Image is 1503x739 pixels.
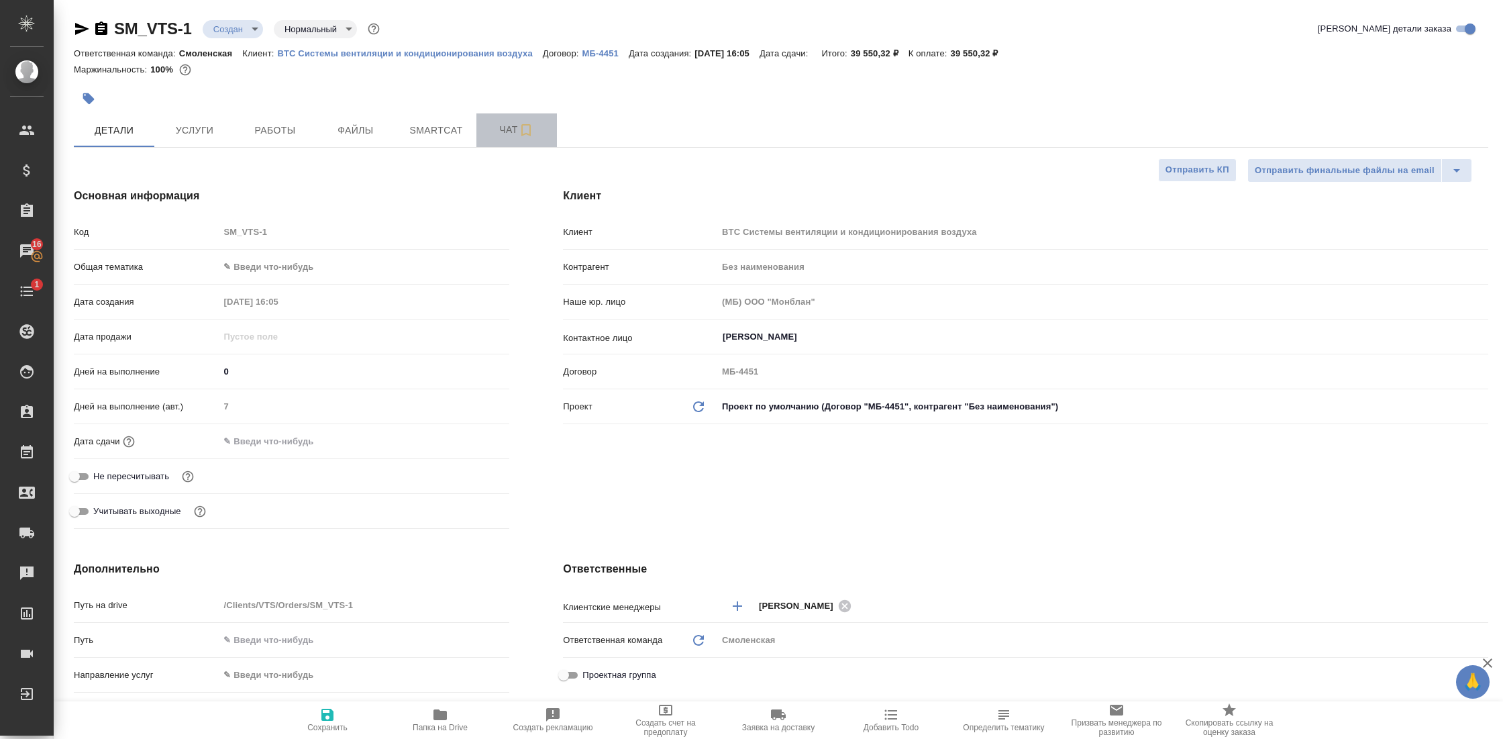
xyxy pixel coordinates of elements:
[203,20,263,38] div: Создан
[74,84,103,113] button: Добавить тэг
[721,590,754,622] button: Добавить менеджера
[150,64,176,75] p: 100%
[191,503,209,520] button: Выбери, если сб и вс нужно считать рабочими днями для выполнения заказа.
[223,260,493,274] div: ✎ Введи что-нибудь
[219,362,509,381] input: ✎ Введи что-нибудь
[74,365,219,379] p: Дней на выполнение
[74,48,179,58] p: Ответственная команда:
[274,20,357,38] div: Создан
[74,330,219,344] p: Дата продажи
[563,601,717,614] p: Клиентские менеджеры
[497,701,609,739] button: Создать рекламацию
[563,260,717,274] p: Контрагент
[759,597,856,614] div: [PERSON_NAME]
[74,21,90,37] button: Скопировать ссылку для ЯМессенджера
[179,48,243,58] p: Смоленская
[717,292,1488,311] input: Пустое поле
[760,48,811,58] p: Дата сдачи:
[717,362,1488,381] input: Пустое поле
[74,669,219,682] p: Направление услуг
[722,701,835,739] button: Заявка на доставку
[93,470,169,483] span: Не пересчитывать
[74,64,150,75] p: Маржинальность:
[271,701,384,739] button: Сохранить
[835,701,947,739] button: Добавить Todo
[909,48,951,58] p: К оплате:
[947,701,1060,739] button: Определить тематику
[223,669,493,682] div: ✎ Введи что-нибудь
[74,599,219,612] p: Путь на drive
[563,295,717,309] p: Наше юр. лицо
[242,48,277,58] p: Клиент:
[563,400,592,413] p: Проект
[543,48,582,58] p: Договор:
[219,700,509,720] input: ✎ Введи что-нибудь
[951,48,1008,58] p: 39 550,32 ₽
[1247,158,1472,183] div: split button
[563,634,662,647] p: Ответственная команда
[243,122,307,139] span: Работы
[219,595,509,615] input: Пустое поле
[563,332,717,345] p: Контактное лицо
[864,723,919,732] span: Добавить Todo
[759,599,841,613] span: [PERSON_NAME]
[219,292,336,311] input: Пустое поле
[629,48,694,58] p: Дата создания:
[209,23,247,35] button: Создан
[582,47,629,58] a: МБ-4451
[219,664,509,687] div: ✎ Введи что-нибудь
[74,435,120,448] p: Дата сдачи
[404,122,468,139] span: Smartcat
[851,48,909,58] p: 39 550,32 ₽
[963,723,1044,732] span: Определить тематику
[1481,336,1484,338] button: Open
[721,697,1439,713] input: ✎ Введи что-нибудь
[74,561,509,577] h4: Дополнительно
[1181,718,1278,737] span: Скопировать ссылку на оценку заказа
[93,505,181,518] span: Учитывать выходные
[323,122,388,139] span: Файлы
[176,61,194,79] button: 0.00 RUB;
[1158,158,1237,182] button: Отправить КП
[1060,701,1173,739] button: Призвать менеджера по развитию
[219,630,509,650] input: ✎ Введи что-нибудь
[74,188,509,204] h4: Основная информация
[742,723,815,732] span: Заявка на доставку
[120,433,138,450] button: Если добавить услуги и заполнить их объемом, то дата рассчитается автоматически
[219,397,509,416] input: Пустое поле
[563,365,717,379] p: Договор
[74,400,219,413] p: Дней на выполнение (авт.)
[717,395,1488,418] div: Проект по умолчанию (Договор "МБ-4451", контрагент "Без наименования")
[277,48,542,58] p: BTC Системы вентиляции и кондиционирования воздуха
[518,122,534,138] svg: Подписаться
[1461,668,1484,696] span: 🙏
[513,723,593,732] span: Создать рекламацию
[1165,162,1229,178] span: Отправить КП
[484,121,549,138] span: Чат
[93,21,109,37] button: Скопировать ссылку
[717,222,1488,242] input: Пустое поле
[717,629,1488,652] div: Смоленская
[1318,22,1451,36] span: [PERSON_NAME] детали заказа
[563,188,1488,204] h4: Клиент
[582,669,656,682] span: Проектная группа
[717,257,1488,277] input: Пустое поле
[563,226,717,239] p: Клиент
[563,561,1488,577] h4: Ответственные
[277,47,542,58] a: BTC Системы вентиляции и кондиционирования воздуха
[1255,163,1435,179] span: Отправить финальные файлы на email
[617,718,714,737] span: Создать счет на предоплату
[1481,605,1484,607] button: Open
[1173,701,1286,739] button: Скопировать ссылку на оценку заказа
[74,226,219,239] p: Код
[74,634,219,647] p: Путь
[280,23,341,35] button: Нормальный
[114,19,192,38] a: SM_VTS-1
[82,122,146,139] span: Детали
[1068,718,1165,737] span: Призвать менеджера по развитию
[74,260,219,274] p: Общая тематика
[219,222,509,242] input: Пустое поле
[1456,665,1490,699] button: 🙏
[3,234,50,268] a: 16
[563,700,717,713] p: Проектный менеджер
